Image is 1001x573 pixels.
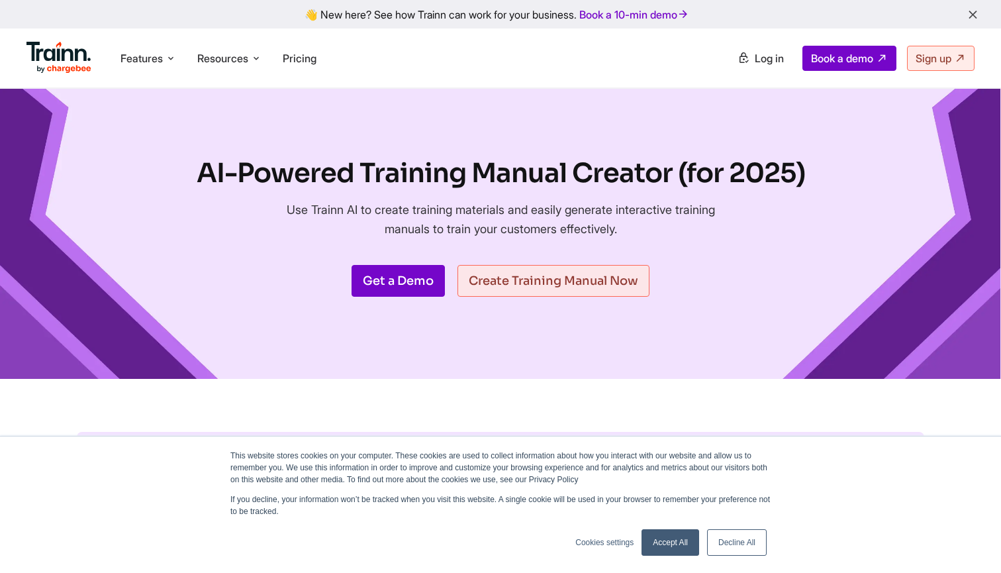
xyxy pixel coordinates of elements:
img: Trainn Logo [26,42,91,74]
a: Book a demo [802,46,896,71]
a: Log in [730,46,792,70]
a: Pricing [283,52,316,65]
a: Cookies settings [575,537,634,548]
h1: AI-Powered Training Manual Creator (for 2025) [197,155,805,192]
div: 👋 New here? See how Trainn can work for your business. [8,8,993,21]
a: Create Training Manual Now [457,265,649,297]
span: Sign up [916,52,951,65]
span: Log in [755,52,784,65]
a: Accept All [642,529,699,556]
p: If you decline, your information won’t be tracked when you visit this website. A single cookie wi... [230,494,771,517]
a: Decline All [707,529,767,556]
a: Get a Demo [352,265,445,297]
p: This website stores cookies on your computer. These cookies are used to collect information about... [230,450,771,486]
span: Features [120,51,163,66]
a: Sign up [907,46,975,71]
span: Book a demo [811,52,873,65]
p: Use Trainn AI to create training materials and easily generate interactive training manuals to tr... [279,200,722,238]
a: Book a 10-min demo [577,5,692,24]
span: Resources [197,51,248,66]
